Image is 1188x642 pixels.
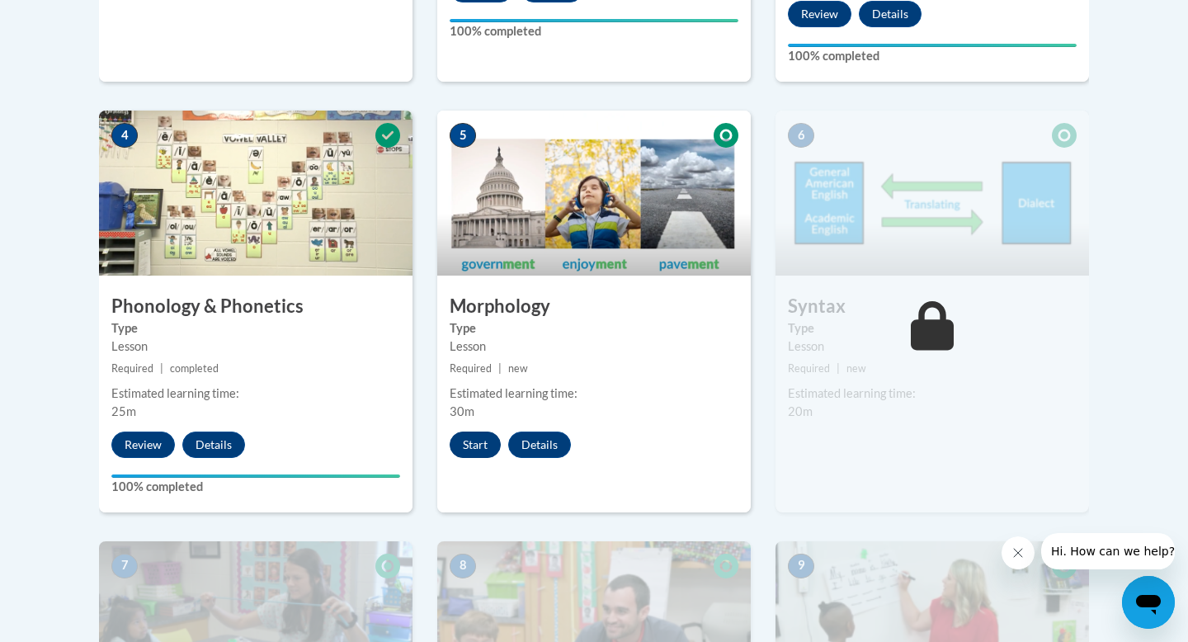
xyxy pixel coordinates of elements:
[788,385,1077,403] div: Estimated learning time:
[111,554,138,578] span: 7
[450,123,476,148] span: 5
[846,362,866,375] span: new
[170,362,219,375] span: completed
[1002,536,1035,569] iframe: Close message
[450,362,492,375] span: Required
[111,362,153,375] span: Required
[450,338,738,356] div: Lesson
[450,385,738,403] div: Estimated learning time:
[859,1,922,27] button: Details
[788,44,1077,47] div: Your progress
[775,111,1089,276] img: Course Image
[111,478,400,496] label: 100% completed
[775,294,1089,319] h3: Syntax
[508,362,528,375] span: new
[450,554,476,578] span: 8
[1122,576,1175,629] iframe: Button to launch messaging window
[111,385,400,403] div: Estimated learning time:
[450,319,738,338] label: Type
[160,362,163,375] span: |
[437,111,751,276] img: Course Image
[182,432,245,458] button: Details
[111,338,400,356] div: Lesson
[788,362,830,375] span: Required
[788,1,851,27] button: Review
[788,319,1077,338] label: Type
[837,362,840,375] span: |
[788,554,814,578] span: 9
[437,294,751,319] h3: Morphology
[450,22,738,40] label: 100% completed
[111,474,400,478] div: Your progress
[111,432,175,458] button: Review
[450,404,474,418] span: 30m
[450,432,501,458] button: Start
[788,404,813,418] span: 20m
[450,19,738,22] div: Your progress
[111,404,136,418] span: 25m
[788,47,1077,65] label: 100% completed
[99,111,412,276] img: Course Image
[111,123,138,148] span: 4
[788,338,1077,356] div: Lesson
[99,294,412,319] h3: Phonology & Phonetics
[111,319,400,338] label: Type
[508,432,571,458] button: Details
[498,362,502,375] span: |
[1041,533,1175,569] iframe: Message from company
[788,123,814,148] span: 6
